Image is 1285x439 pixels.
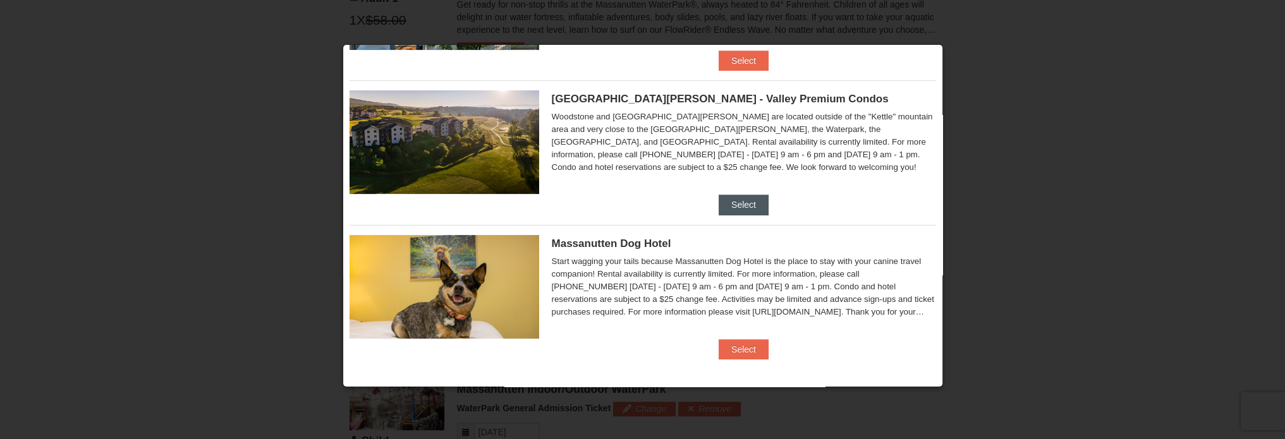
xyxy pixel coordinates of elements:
[552,93,889,105] span: [GEOGRAPHIC_DATA][PERSON_NAME] - Valley Premium Condos
[350,90,539,194] img: 19219041-4-ec11c166.jpg
[719,339,769,359] button: Select
[719,195,769,215] button: Select
[552,111,936,174] div: Woodstone and [GEOGRAPHIC_DATA][PERSON_NAME] are located outside of the "Kettle" mountain area an...
[350,235,539,339] img: 27428181-5-81c892a3.jpg
[552,255,936,318] div: Start wagging your tails because Massanutten Dog Hotel is the place to stay with your canine trav...
[719,51,769,71] button: Select
[552,238,671,250] span: Massanutten Dog Hotel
